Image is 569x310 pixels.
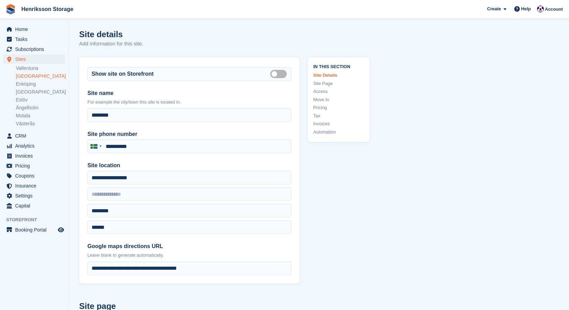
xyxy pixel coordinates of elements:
a: menu [3,131,65,141]
a: menu [3,54,65,64]
a: Pricing [313,104,364,111]
a: Move In [313,96,364,103]
span: Storefront [6,216,69,223]
label: Site location [87,161,291,170]
span: Settings [15,191,56,201]
a: Access [313,88,364,95]
span: CRM [15,131,56,141]
span: Sites [15,54,56,64]
a: menu [3,151,65,161]
span: Home [15,24,56,34]
span: Create [487,6,501,12]
a: [GEOGRAPHIC_DATA] [16,89,65,95]
a: menu [3,191,65,201]
a: Motala [16,113,65,119]
a: Eslöv [16,97,65,103]
a: menu [3,141,65,151]
label: Is public [270,73,289,74]
a: Enköping [16,81,65,87]
a: Invoices [313,120,364,127]
a: Tax [313,113,364,119]
label: Show site on Storefront [92,70,154,78]
p: For example the city/town this site is located in. [87,99,291,106]
span: Coupons [15,171,56,181]
a: Automation [313,129,364,136]
span: Pricing [15,161,56,171]
a: menu [3,34,65,44]
span: Account [545,6,563,13]
label: Google maps directions URL [87,242,291,250]
div: Sweden (Sverige): +46 [88,140,104,153]
a: menu [3,201,65,211]
img: Joel Isaksson [537,6,544,12]
span: Insurance [15,181,56,191]
a: menu [3,181,65,191]
a: menu [3,161,65,171]
span: Capital [15,201,56,211]
a: Henriksson Storage [19,3,76,15]
span: Analytics [15,141,56,151]
span: In this section [313,63,364,70]
a: Site Page [313,80,364,87]
label: Site name [87,89,291,97]
a: Vallentuna [16,65,65,72]
h1: Site details [79,30,143,39]
label: Site phone number [87,130,291,138]
img: stora-icon-8386f47178a22dfd0bd8f6a31ec36ba5ce8667c1dd55bd0f319d3a0aa187defe.svg [6,4,16,14]
a: Ängelholm [16,105,65,111]
a: menu [3,24,65,34]
p: Leave blank to generate automatically. [87,252,291,259]
span: Subscriptions [15,44,56,54]
a: Västerås [16,120,65,127]
a: Site Details [313,72,364,79]
a: menu [3,225,65,235]
span: Booking Portal [15,225,56,235]
a: [GEOGRAPHIC_DATA] [16,73,65,79]
span: Help [521,6,531,12]
span: Tasks [15,34,56,44]
a: Preview store [57,226,65,234]
a: menu [3,171,65,181]
p: Add information for this site. [79,40,143,48]
a: menu [3,44,65,54]
span: Invoices [15,151,56,161]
